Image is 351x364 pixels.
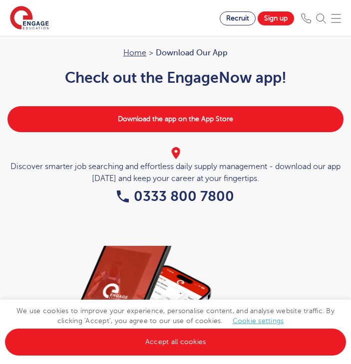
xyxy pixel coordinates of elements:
a: Download the app on the App Store [7,106,344,132]
img: Engage Education [10,6,49,31]
a: Recruit [220,11,256,25]
a: Home [123,48,146,57]
img: Search [316,13,326,23]
h1: Check out the EngageNow app! [7,69,344,86]
span: We use cookies to improve your experience, personalise content, and analyse website traffic. By c... [5,307,346,346]
span: > [149,48,153,57]
div: Discover smarter job searching and effortless daily supply management - download our app [DATE] a... [7,147,344,184]
a: 0333 800 7800 [117,188,234,204]
span: Download our app [156,46,228,59]
nav: breadcrumb [7,46,344,59]
a: Accept all cookies [5,329,346,356]
img: Mobile Menu [331,13,341,23]
a: Cookie settings [233,317,284,325]
a: Sign up [258,11,294,25]
img: Phone [301,13,311,23]
span: Recruit [226,14,249,22]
